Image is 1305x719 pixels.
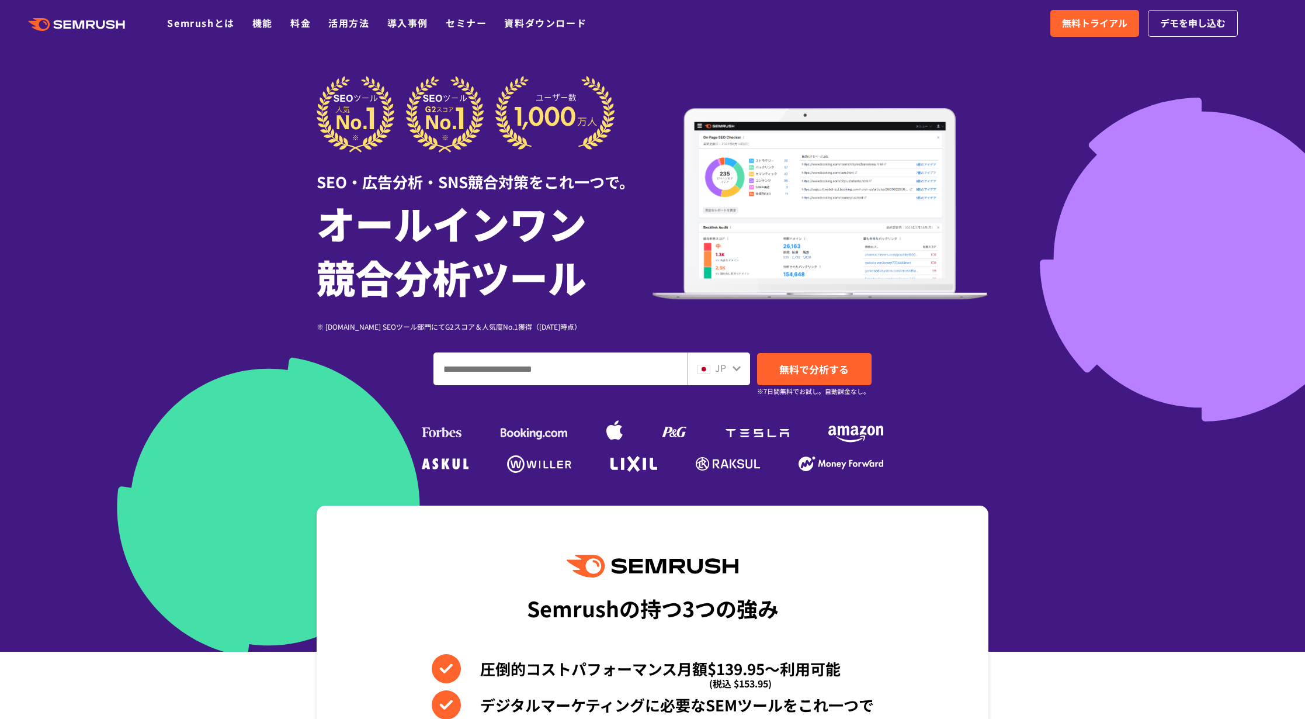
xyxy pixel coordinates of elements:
a: デモを申し込む [1148,10,1238,37]
input: ドメイン、キーワードまたはURLを入力してください [434,353,687,385]
span: JP [715,361,726,375]
a: 機能 [252,16,273,30]
a: 資料ダウンロード [504,16,586,30]
span: 無料で分析する [779,362,849,376]
a: Semrushとは [167,16,234,30]
a: 無料で分析する [757,353,872,385]
a: 無料トライアル [1050,10,1139,37]
a: 活用方法 [328,16,369,30]
div: ※ [DOMAIN_NAME] SEOツール部門にてG2スコア＆人気度No.1獲得（[DATE]時点） [317,321,652,332]
span: 無料トライアル [1062,16,1127,31]
span: (税込 $153.95) [709,669,772,698]
h1: オールインワン 競合分析ツール [317,196,652,303]
a: セミナー [446,16,487,30]
img: Semrush [567,555,738,578]
div: SEO・広告分析・SNS競合対策をこれ一つで。 [317,153,652,193]
div: Semrushの持つ3つの強み [527,586,779,630]
small: ※7日間無料でお試し。自動課金なし。 [757,386,870,397]
li: 圧倒的コストパフォーマンス月額$139.95〜利用可能 [432,654,874,683]
span: デモを申し込む [1160,16,1226,31]
a: 導入事例 [387,16,428,30]
a: 料金 [290,16,311,30]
